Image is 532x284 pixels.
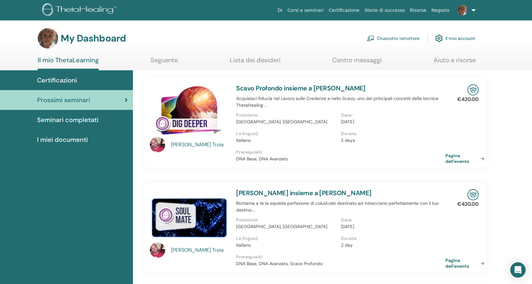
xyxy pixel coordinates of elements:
p: €420.00 [457,96,479,103]
a: Storie di successo [362,4,407,16]
p: Data : [341,217,442,223]
a: Scavo Profondo insieme a [PERSON_NAME] [236,84,366,92]
img: default.jpg [150,137,165,152]
p: DNA Base, DNA Avanzato [236,156,445,162]
p: Italiano [236,137,337,144]
span: Seminari completati [37,115,98,125]
p: Posizione : [236,217,337,223]
p: [GEOGRAPHIC_DATA], [GEOGRAPHIC_DATA] [236,119,337,125]
img: In-Person Seminar [467,189,479,200]
img: default.jpg [38,28,58,49]
p: Acquisisci fiducia nel Lavoro sulle Credenze e nello Scavo, uno dei principali concetti della tec... [236,95,445,109]
a: Pagina dell'evento [445,153,487,164]
p: 2 days [341,137,442,144]
p: Le lingue) : [236,235,337,242]
p: Italiano [236,242,337,249]
p: Richiama a te la squisita perfezione di colui/colei destinato ad intrecciarsi perfettamente con i... [236,200,445,213]
p: Posizione : [236,112,337,119]
a: Negozio [429,4,452,16]
p: Le lingue) : [236,130,337,137]
p: Data : [341,112,442,119]
a: Di [275,4,285,16]
img: chalkboard-teacher.svg [367,35,374,41]
p: Prerequisiti : [236,254,445,260]
a: [PERSON_NAME] insieme a [PERSON_NAME] [236,189,371,197]
h3: My Dashboard [61,33,126,44]
a: Lista dei desideri [230,56,281,69]
a: Centro messaggi [332,56,382,69]
a: [PERSON_NAME] Troia [171,246,230,254]
a: Certificazione [326,4,362,16]
p: Prerequisiti : [236,149,445,156]
a: [PERSON_NAME] Troia [171,141,230,149]
a: Il mio account [435,31,475,45]
a: Il mio ThetaLearning [38,56,99,70]
a: Aiuto e risorse [434,56,476,69]
a: Seguente [150,56,178,69]
span: Prossimi seminari [37,95,90,105]
p: 2 day [341,242,442,249]
a: Cruscotto istruttore [367,31,420,45]
p: Durata : [341,235,442,242]
p: [GEOGRAPHIC_DATA], [GEOGRAPHIC_DATA] [236,223,337,230]
span: I miei documenti [37,135,88,144]
img: Scavo Profondo [150,84,228,139]
a: Corsi e seminari [285,4,326,16]
a: Risorse [407,4,429,16]
div: Open Intercom Messenger [510,262,526,278]
p: Durata : [341,130,442,137]
img: logo.png [42,3,119,18]
img: default.jpg [457,5,467,15]
p: DNA Base, DNA Avanzato, Scavo Profondo [236,260,445,267]
p: [DATE] [341,223,442,230]
img: Anima Gemella [150,189,228,244]
span: Certificazioni [37,75,77,85]
img: cog.svg [435,33,443,44]
p: €420.00 [457,200,479,208]
p: [DATE] [341,119,442,125]
img: default.jpg [150,242,165,258]
img: In-Person Seminar [467,84,479,96]
a: Pagina dell'evento [445,257,487,269]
